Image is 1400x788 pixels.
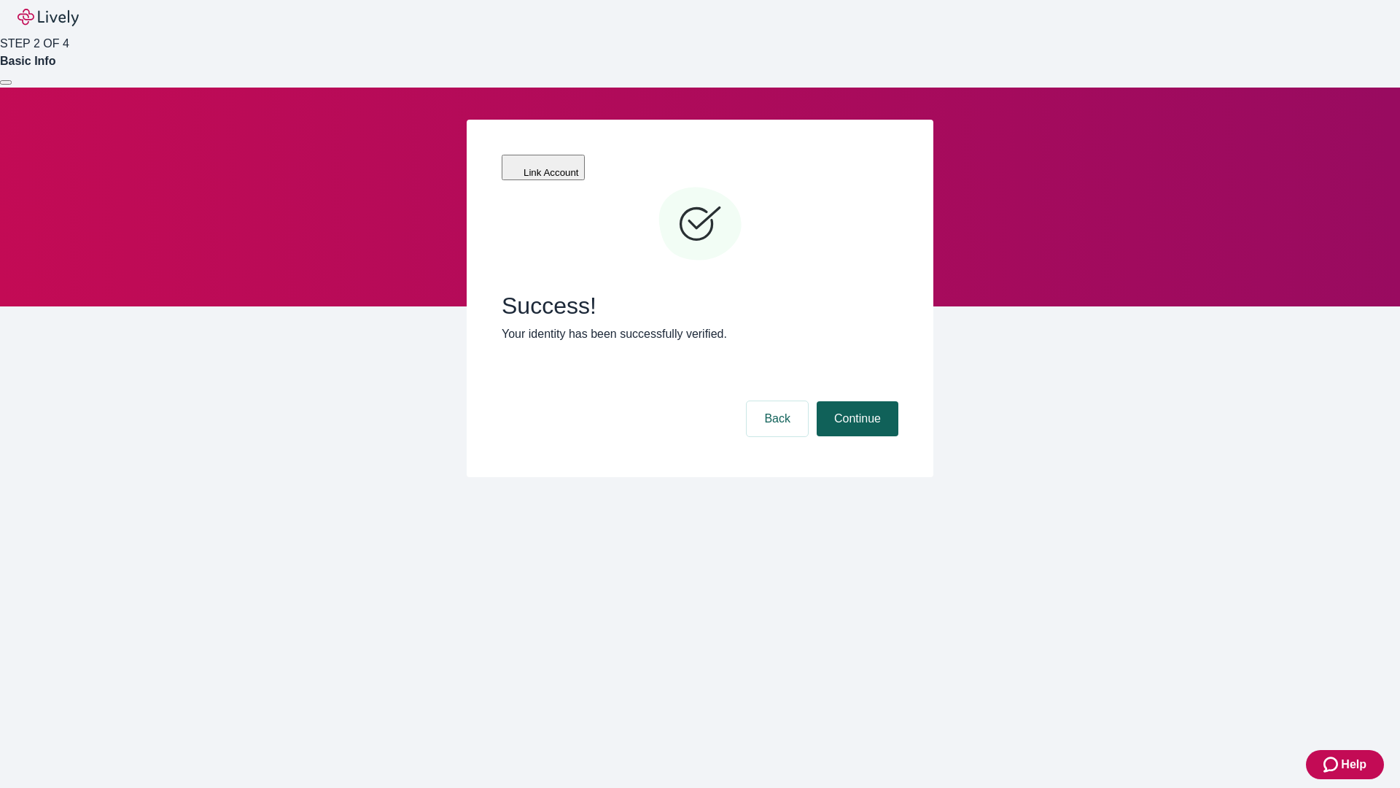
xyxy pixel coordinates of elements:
button: Zendesk support iconHelp [1306,750,1384,779]
span: Success! [502,292,898,320]
img: Lively [17,9,79,26]
p: Your identity has been successfully verified. [502,325,898,343]
button: Continue [817,401,898,436]
button: Link Account [502,155,585,180]
button: Back [747,401,808,436]
svg: Zendesk support icon [1323,756,1341,773]
svg: Checkmark icon [656,181,744,269]
span: Help [1341,756,1366,773]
